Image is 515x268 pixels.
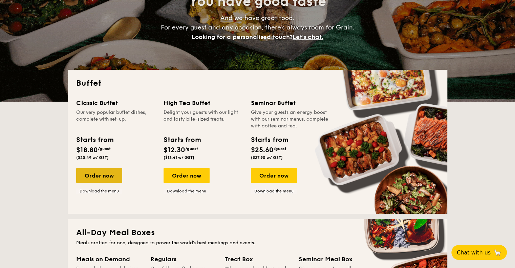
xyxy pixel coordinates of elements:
[164,168,210,183] div: Order now
[161,14,355,41] span: And we have great food. For every guest and any occasion, there’s always room for Grain.
[224,254,291,264] div: Treat Box
[251,98,330,108] div: Seminar Buffet
[251,155,283,160] span: ($27.90 w/ GST)
[299,254,365,264] div: Seminar Meal Box
[251,135,288,145] div: Starts from
[76,146,98,154] span: $18.80
[76,135,113,145] div: Starts from
[164,188,210,194] a: Download the menu
[192,33,293,41] span: Looking for a personalised touch?
[76,188,122,194] a: Download the menu
[76,168,122,183] div: Order now
[76,254,142,264] div: Meals on Demand
[293,33,323,41] span: Let's chat.
[76,240,439,246] div: Meals crafted for one, designed to power the world's best meetings and events.
[274,146,286,151] span: /guest
[457,249,491,256] span: Chat with us
[164,155,194,160] span: ($13.41 w/ GST)
[76,227,439,238] h2: All-Day Meal Boxes
[251,146,274,154] span: $25.60
[493,249,501,256] span: 🦙
[150,254,216,264] div: Regulars
[164,98,243,108] div: High Tea Buffet
[76,78,439,89] h2: Buffet
[76,155,109,160] span: ($20.49 w/ GST)
[76,98,155,108] div: Classic Buffet
[185,146,198,151] span: /guest
[164,135,200,145] div: Starts from
[164,146,185,154] span: $12.30
[164,109,243,129] div: Delight your guests with our light and tasty bite-sized treats.
[98,146,111,151] span: /guest
[76,109,155,129] div: Our very popular buffet dishes, complete with set-up.
[251,109,330,129] div: Give your guests an energy boost with our seminar menus, complete with coffee and tea.
[251,188,297,194] a: Download the menu
[251,168,297,183] div: Order now
[451,245,507,260] button: Chat with us🦙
